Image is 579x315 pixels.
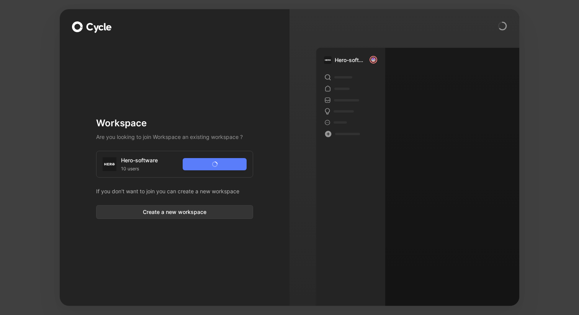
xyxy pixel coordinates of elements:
[96,205,253,219] button: Create a new workspace
[324,56,332,64] img: hero-software.de
[96,132,253,142] h2: Are you looking to join Workspace an existing workspace ?
[370,57,376,63] img: avatar
[335,55,363,65] div: Hero-software
[103,207,247,217] span: Create a new workspace
[96,117,253,129] h1: Workspace
[121,156,158,165] div: Hero-software
[121,165,139,173] span: 10 users
[103,157,116,171] img: logo
[96,187,253,196] p: If you don't want to join you can create a new workspace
